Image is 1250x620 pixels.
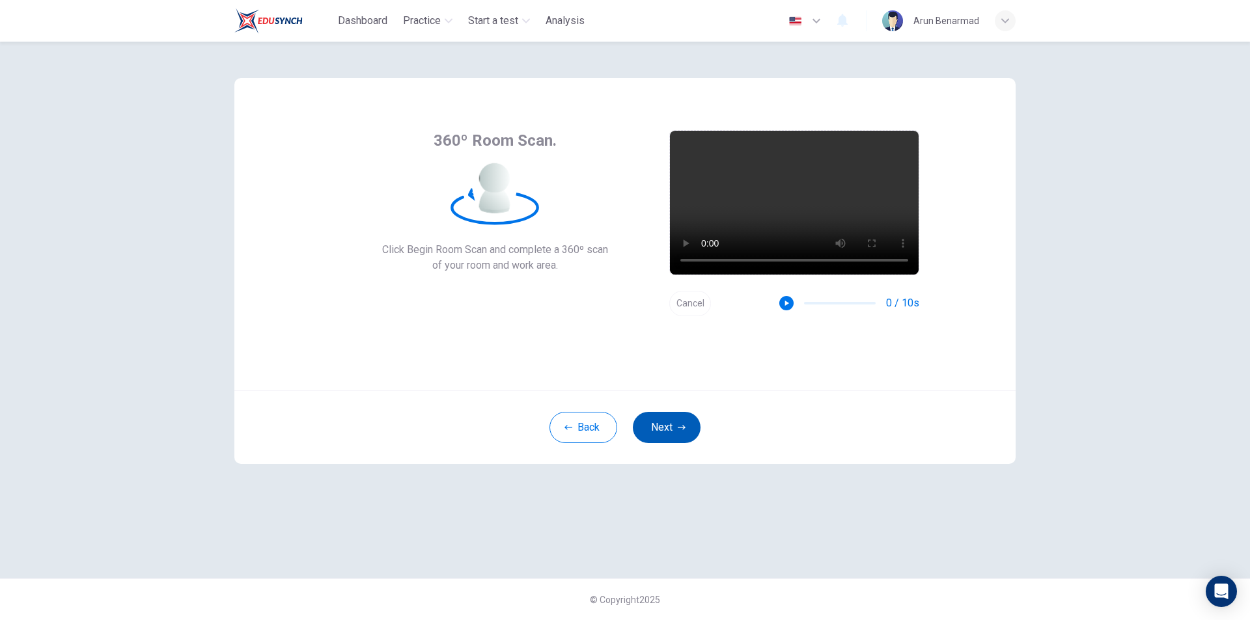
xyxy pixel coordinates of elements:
[549,412,617,443] button: Back
[468,13,518,29] span: Start a test
[398,9,458,33] button: Practice
[234,8,333,34] a: Train Test logo
[886,295,919,311] span: 0 / 10s
[882,10,903,31] img: Profile picture
[463,9,535,33] button: Start a test
[590,595,660,605] span: © Copyright 2025
[669,291,711,316] button: Cancel
[403,13,441,29] span: Practice
[234,8,303,34] img: Train Test logo
[333,9,393,33] button: Dashboard
[382,258,608,273] span: of your room and work area.
[633,412,701,443] button: Next
[913,13,979,29] div: Arun Benarmad
[338,13,387,29] span: Dashboard
[546,13,585,29] span: Analysis
[1206,576,1237,607] div: Open Intercom Messenger
[434,130,557,151] span: 360º Room Scan.
[382,242,608,258] span: Click Begin Room Scan and complete a 360º scan
[787,16,803,26] img: en
[540,9,590,33] button: Analysis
